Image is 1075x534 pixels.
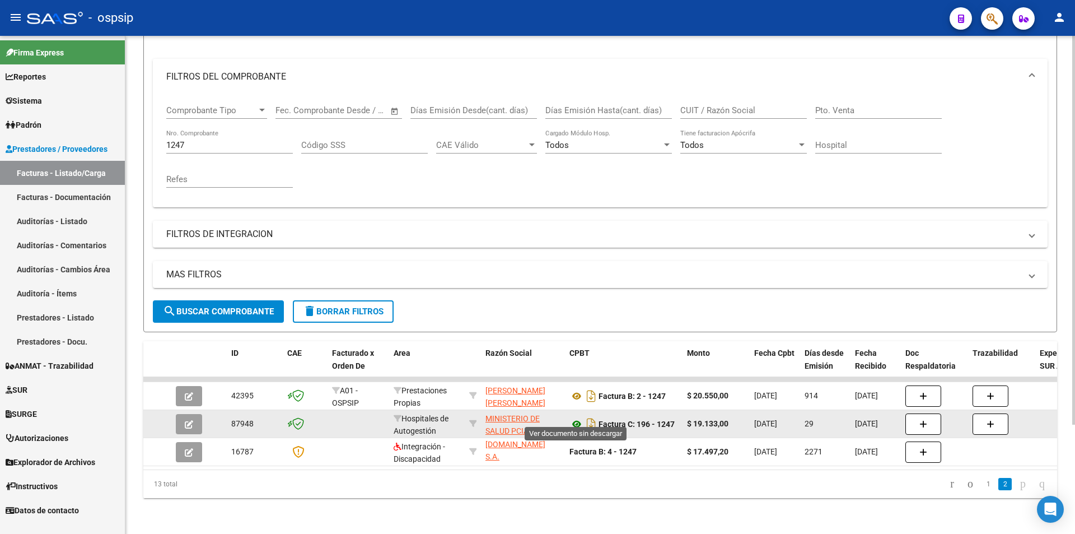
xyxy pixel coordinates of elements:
[945,478,959,490] a: go to first page
[545,140,569,150] span: Todos
[905,349,956,370] span: Doc Respaldatoria
[683,341,750,391] datatable-header-cell: Monto
[283,341,328,391] datatable-header-cell: CAE
[800,341,850,391] datatable-header-cell: Días desde Emisión
[394,442,445,464] span: Integración - Discapacidad
[6,480,58,493] span: Instructivos
[153,261,1048,288] mat-expansion-panel-header: MAS FILTROS
[687,391,728,400] strong: $ 20.550,00
[973,349,1018,357] span: Trazabilidad
[231,391,254,400] span: 42395
[163,304,176,318] mat-icon: search
[855,349,886,370] span: Fecha Recibido
[754,391,777,400] span: [DATE]
[855,391,878,400] span: [DATE]
[287,349,302,357] span: CAE
[687,419,728,428] strong: $ 19.133,00
[231,349,239,357] span: ID
[855,447,878,456] span: [DATE]
[6,95,42,107] span: Sistema
[481,341,565,391] datatable-header-cell: Razón Social
[1034,478,1050,490] a: go to last page
[569,349,590,357] span: CPBT
[303,304,316,318] mat-icon: delete
[6,432,68,444] span: Autorizaciones
[6,504,79,517] span: Datos de contacto
[153,95,1048,207] div: FILTROS DEL COMPROBANTE
[166,71,1021,83] mat-panel-title: FILTROS DEL COMPROBANTE
[6,143,107,155] span: Prestadores / Proveedores
[485,384,560,408] div: 23929148339
[303,307,384,317] span: Borrar Filtros
[227,341,283,391] datatable-header-cell: ID
[998,478,1012,490] a: 2
[153,221,1048,248] mat-expansion-panel-header: FILTROS DE INTEGRACION
[328,341,389,391] datatable-header-cell: Facturado x Orden De
[981,478,995,490] a: 1
[394,386,447,408] span: Prestaciones Propias
[231,419,254,428] span: 87948
[599,420,675,429] strong: Factura C: 196 - 1247
[394,349,410,357] span: Area
[9,11,22,24] mat-icon: menu
[332,349,374,370] span: Facturado x Orden De
[1053,11,1066,24] mat-icon: person
[805,447,822,456] span: 2271
[962,478,978,490] a: go to previous page
[680,140,704,150] span: Todos
[389,105,401,118] button: Open calendar
[968,341,1035,391] datatable-header-cell: Trazabilidad
[805,419,814,428] span: 29
[6,47,64,59] span: Firma Express
[166,105,257,115] span: Comprobante Tipo
[166,228,1021,240] mat-panel-title: FILTROS DE INTEGRACION
[855,419,878,428] span: [DATE]
[485,414,551,449] span: MINISTERIO DE SALUD PCIA DE BS AS
[275,105,312,115] input: Start date
[394,414,448,436] span: Hospitales de Autogestión
[569,447,637,456] strong: Factura B: 4 - 1247
[166,268,1021,281] mat-panel-title: MAS FILTROS
[980,475,997,494] li: page 1
[6,360,94,372] span: ANMAT - Trazabilidad
[750,341,800,391] datatable-header-cell: Fecha Cpbt
[231,447,254,456] span: 16787
[805,391,818,400] span: 914
[6,384,27,396] span: SUR
[153,300,284,323] button: Buscar Comprobante
[901,341,968,391] datatable-header-cell: Doc Respaldatoria
[6,119,41,131] span: Padrón
[293,300,394,323] button: Borrar Filtros
[687,447,728,456] strong: $ 17.497,20
[332,386,359,408] span: A01 - OSPSIP
[687,349,710,357] span: Monto
[754,349,794,357] span: Fecha Cpbt
[163,307,274,317] span: Buscar Comprobante
[599,392,666,401] strong: Factura B: 2 - 1247
[850,341,901,391] datatable-header-cell: Fecha Recibido
[584,415,599,433] i: Descargar documento
[485,349,532,357] span: Razón Social
[6,456,95,468] span: Explorador de Archivos
[436,140,527,150] span: CAE Válido
[389,341,465,391] datatable-header-cell: Area
[754,419,777,428] span: [DATE]
[584,387,599,405] i: Descargar documento
[997,475,1013,494] li: page 2
[143,470,324,498] div: 13 total
[153,59,1048,95] mat-expansion-panel-header: FILTROS DEL COMPROBANTE
[485,412,560,436] div: 30626983398
[6,408,37,420] span: SURGE
[88,6,133,30] span: - ospsip
[805,349,844,370] span: Días desde Emisión
[754,447,777,456] span: [DATE]
[565,341,683,391] datatable-header-cell: CPBT
[485,386,545,408] span: [PERSON_NAME] [PERSON_NAME]
[322,105,376,115] input: End date
[6,71,46,83] span: Reportes
[1037,496,1064,523] div: Open Intercom Messenger
[1015,478,1031,490] a: go to next page
[485,440,560,464] div: 30710422024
